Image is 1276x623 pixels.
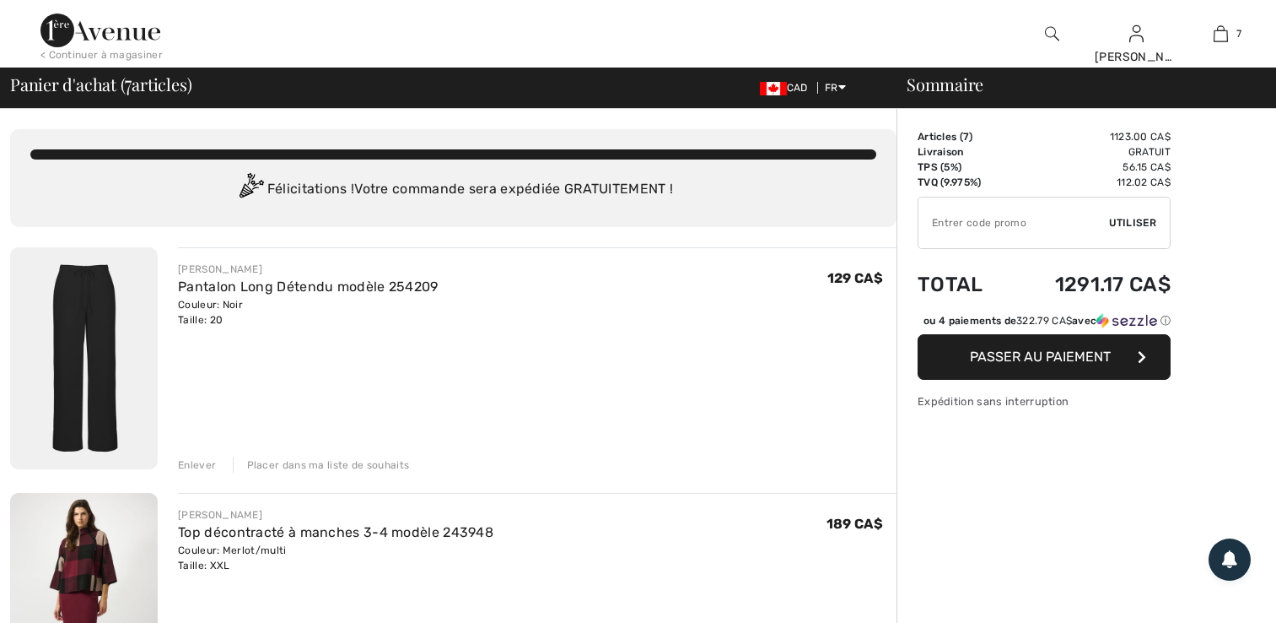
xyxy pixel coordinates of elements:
div: Couleur: Noir Taille: 20 [178,297,439,328]
td: Total [918,256,1009,313]
div: Enlever [178,458,216,473]
td: Livraison [918,144,1009,160]
img: recherche [1045,24,1059,44]
div: < Continuer à magasiner [40,47,163,62]
span: 189 CA$ [826,516,883,532]
span: Utiliser [1109,215,1156,230]
button: Passer au paiement [918,334,1171,380]
span: 7 [125,72,132,94]
img: Sezzle [1096,313,1157,328]
td: 1291.17 CA$ [1009,256,1171,313]
div: Félicitations ! Votre commande sera expédiée GRATUITEMENT ! [30,173,876,207]
span: Panier d'achat ( articles) [10,76,191,93]
img: Pantalon Long Détendu modèle 254209 [10,247,158,469]
a: 7 [1179,24,1262,44]
img: 1ère Avenue [40,14,160,47]
td: 112.02 CA$ [1009,175,1171,190]
div: [PERSON_NAME] [1095,48,1177,66]
div: [PERSON_NAME] [178,507,493,523]
div: ou 4 paiements de322.79 CA$avecSezzle Cliquez pour en savoir plus sur Sezzle [918,313,1171,334]
td: TVQ (9.975%) [918,175,1009,190]
div: [PERSON_NAME] [178,262,439,277]
a: Top décontracté à manches 3-4 modèle 243948 [178,524,493,540]
span: 322.79 CA$ [1016,315,1072,327]
td: TPS (5%) [918,160,1009,175]
td: 56.15 CA$ [1009,160,1171,175]
div: Expédition sans interruption [918,393,1171,409]
div: ou 4 paiements de avec [923,313,1171,328]
img: Congratulation2.svg [234,173,267,207]
img: Mon panier [1214,24,1228,44]
span: 7 [963,131,969,143]
span: CAD [760,82,815,94]
input: Code promo [918,198,1109,248]
a: Se connecter [1129,25,1144,41]
div: Couleur: Merlot/multi Taille: XXL [178,543,493,573]
td: Articles ( ) [918,129,1009,144]
td: Gratuit [1009,144,1171,160]
td: 1123.00 CA$ [1009,129,1171,144]
div: Placer dans ma liste de souhaits [233,458,410,473]
img: Mes infos [1129,24,1144,44]
span: 7 [1236,26,1241,41]
img: Canadian Dollar [760,82,787,95]
div: Sommaire [886,76,1266,93]
span: FR [825,82,846,94]
a: Pantalon Long Détendu modèle 254209 [178,279,439,295]
span: Passer au paiement [970,349,1111,365]
span: 129 CA$ [827,270,883,286]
